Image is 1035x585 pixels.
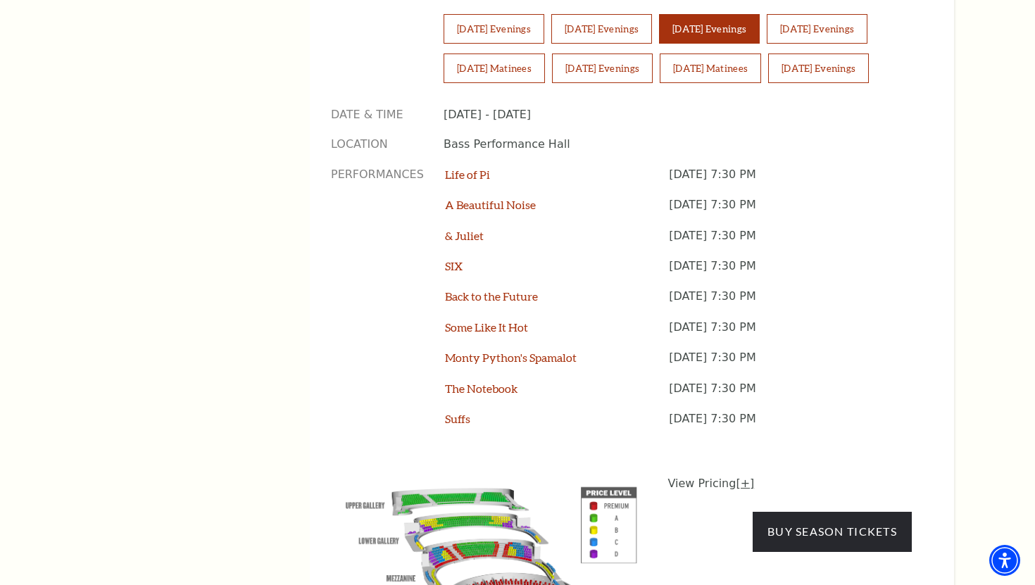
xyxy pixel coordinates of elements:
button: [DATE] Matinees [444,54,545,83]
p: [DATE] 7:30 PM [669,289,912,319]
button: [DATE] Evenings [659,14,760,44]
a: SIX [445,259,463,272]
button: [DATE] Evenings [444,14,544,44]
p: Date & Time [331,107,422,122]
p: [DATE] 7:30 PM [669,197,912,227]
button: [DATE] Evenings [551,14,652,44]
p: Bass Performance Hall [444,137,912,152]
a: A Beautiful Noise [445,198,536,211]
button: [DATE] Evenings [768,54,869,83]
p: View Pricing [668,475,912,492]
p: [DATE] 7:30 PM [669,167,912,197]
p: [DATE] 7:30 PM [669,411,912,441]
p: [DATE] 7:30 PM [669,258,912,289]
button: [DATE] Evenings [767,14,867,44]
p: Location [331,137,422,152]
a: [+] [736,477,754,490]
a: Buy Season Tickets [753,512,912,551]
button: [DATE] Evenings [552,54,653,83]
p: [DATE] - [DATE] [444,107,912,122]
a: Monty Python's Spamalot [445,351,577,364]
p: [DATE] 7:30 PM [669,350,912,380]
button: [DATE] Matinees [660,54,761,83]
a: Life of Pi [445,168,490,181]
p: [DATE] 7:30 PM [669,320,912,350]
a: Back to the Future [445,289,538,303]
a: Some Like It Hot [445,320,528,334]
p: Performances [331,167,424,442]
a: & Juliet [445,229,484,242]
a: The Notebook [445,382,517,395]
p: [DATE] 7:30 PM [669,228,912,258]
div: Accessibility Menu [989,545,1020,576]
p: [DATE] 7:30 PM [669,381,912,411]
a: Suffs [445,412,470,425]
